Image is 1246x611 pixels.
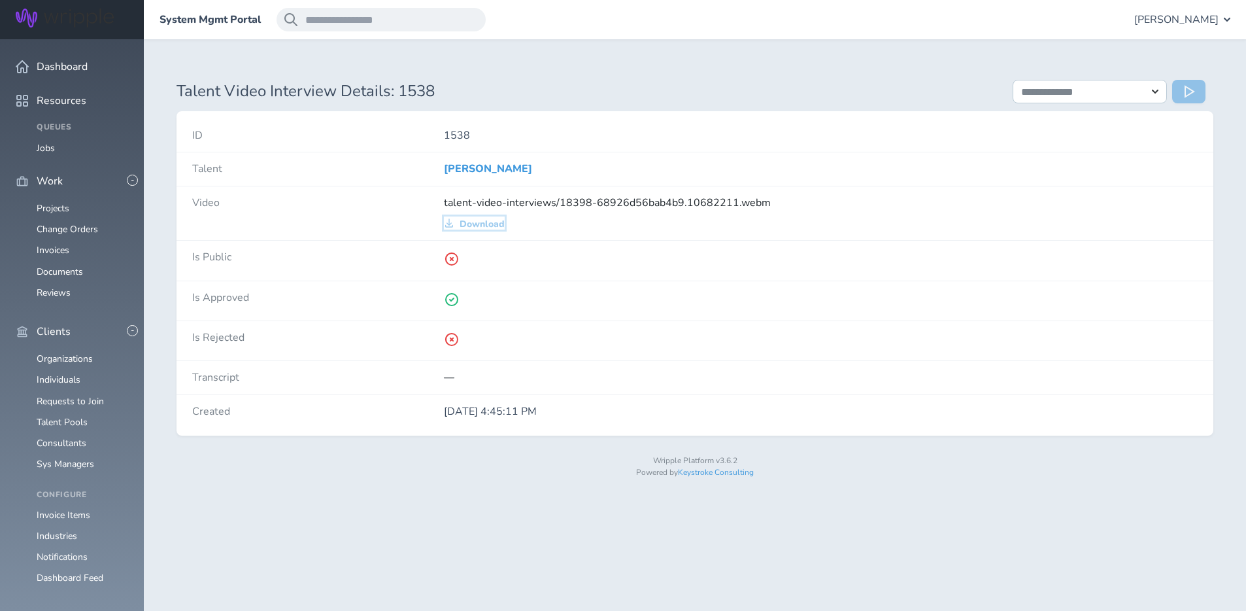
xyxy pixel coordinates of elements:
[460,219,505,230] span: Download
[37,491,128,500] h4: Configure
[16,9,114,27] img: Wripple
[192,197,444,209] h4: Video
[444,406,1198,417] p: [DATE] 4:45:11 PM
[1172,80,1205,103] button: Run Action
[37,326,71,338] span: Clients
[192,163,444,175] h4: Talent
[444,130,1198,141] p: 1538
[177,82,997,101] h1: Talent Video Interview Details: 1538
[37,223,98,236] a: Change Orders
[37,95,86,107] span: Resources
[37,395,104,408] a: Requests to Join
[37,287,71,299] a: Reviews
[37,175,63,187] span: Work
[678,467,754,478] a: Keystroke Consulting
[177,468,1213,478] p: Powered by
[160,14,261,26] a: System Mgmt Portal
[37,142,55,154] a: Jobs
[444,162,532,176] a: [PERSON_NAME]
[37,61,88,73] span: Dashboard
[37,374,80,386] a: Individuals
[192,292,444,304] h4: Is Approved
[177,457,1213,466] p: Wripple Platform v3.6.2
[37,202,69,215] a: Projects
[37,551,88,563] a: Notifications
[37,416,88,428] a: Talent Pools
[444,196,771,210] span: talent-video-interviews/18398-68926d56bab4b9.10682211.webm
[37,244,69,256] a: Invoices
[192,406,444,417] h4: Created
[127,175,138,186] button: -
[37,437,86,449] a: Consultants
[127,325,138,336] button: -
[192,372,444,383] h4: Transcript
[1134,8,1230,31] button: [PERSON_NAME]
[37,266,83,278] a: Documents
[1134,14,1219,26] span: [PERSON_NAME]
[192,332,444,343] h4: Is Rejected
[37,458,94,470] a: Sys Managers
[192,251,444,263] h4: Is Public
[192,130,444,141] h4: ID
[37,530,77,542] a: Industries
[37,353,93,365] a: Organizations
[37,509,90,521] a: Invoice Items
[444,372,1198,383] div: —
[37,572,103,584] a: Dashboard Feed
[37,123,128,132] h4: Queues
